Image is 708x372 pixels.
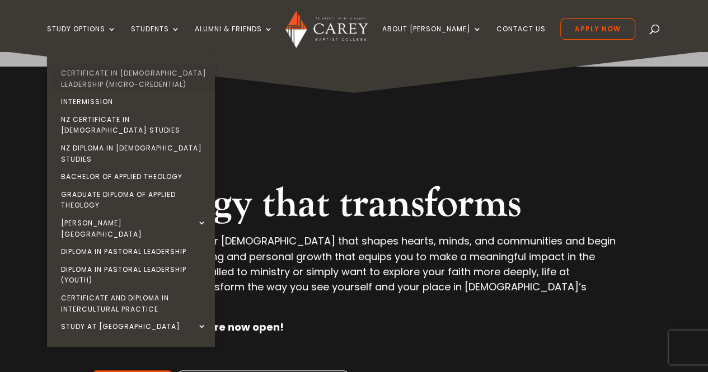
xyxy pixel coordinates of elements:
p: We invite you to discover [DEMOGRAPHIC_DATA] that shapes hearts, minds, and communities and begin... [92,233,616,319]
a: Graduate Diploma of Applied Theology [50,186,218,214]
a: Contact Us [496,25,546,51]
h2: Theology that transforms [92,180,616,233]
a: Intermission [50,93,218,111]
a: About [PERSON_NAME] [382,25,482,51]
a: Certificate in [DEMOGRAPHIC_DATA] Leadership (Micro-credential) [50,64,218,93]
a: Diploma in Pastoral Leadership [50,243,218,261]
a: Students [131,25,180,51]
a: Alumni & Friends [195,25,273,51]
a: Apply Now [560,18,635,40]
a: Study Options [47,25,116,51]
a: [PERSON_NAME][GEOGRAPHIC_DATA] [50,214,218,243]
a: NZ Diploma in [DEMOGRAPHIC_DATA] Studies [50,139,218,168]
a: Bachelor of Applied Theology [50,168,218,186]
a: Diploma in Pastoral Leadership (Youth) [50,261,218,289]
a: NZ Certificate in [DEMOGRAPHIC_DATA] Studies [50,111,218,139]
a: Study at [GEOGRAPHIC_DATA] [50,318,218,336]
a: Certificate and Diploma in Intercultural Practice [50,289,218,318]
img: Carey Baptist College [285,11,368,48]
